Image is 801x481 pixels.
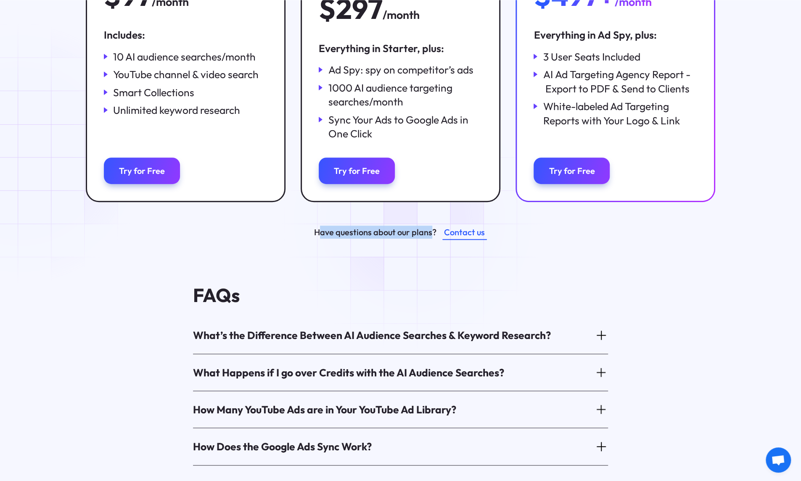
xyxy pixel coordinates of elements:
div: Everything in Ad Spy, plus: [534,28,697,42]
a: Chat öffnen [766,447,791,473]
div: Try for Free [334,166,380,176]
h4: FAQs [193,285,608,305]
a: Try for Free [534,158,610,184]
div: What’s the Difference Between AI Audience Searches & Keyword Research? [193,328,551,342]
div: How Many YouTube Ads are in Your YouTube Ad Library? [193,402,456,417]
div: Sync Your Ads to Google Ads in One Click [328,113,482,141]
div: White-labeled Ad Targeting Reports with Your Logo & Link [543,99,697,127]
div: Try for Free [119,166,165,176]
div: Unlimited keyword research [113,103,240,117]
div: How Does the Google Ads Sync Work? [193,439,372,454]
div: Contact us [444,226,485,239]
div: Everything in Starter, plus: [319,41,482,55]
div: What Happens if I go over Credits with the AI Audience Searches? [193,365,504,380]
div: 1000 AI audience targeting searches/month [328,81,482,109]
div: Ad Spy: spy on competitor’s ads [328,63,473,77]
div: YouTube channel & video search [113,67,259,81]
div: AI Ad Targeting Agency Report - Export to PDF & Send to Clients [543,67,697,95]
a: Try for Free [319,158,395,184]
div: /month [383,6,420,24]
div: 3 User Seats Included [543,50,640,64]
a: Contact us [442,225,487,239]
div: Have questions about our plans? [314,226,436,239]
div: Smart Collections [113,85,194,100]
div: Try for Free [549,166,595,176]
a: Try for Free [104,158,180,184]
div: Includes: [104,28,267,42]
div: 10 AI audience searches/month [113,50,256,64]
